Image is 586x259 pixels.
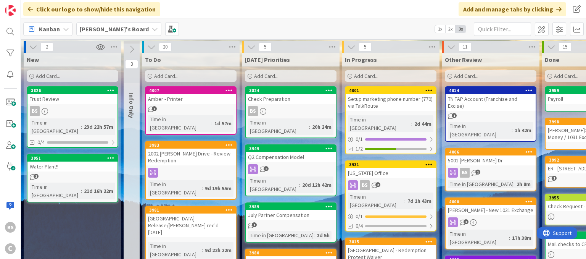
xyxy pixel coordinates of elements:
[148,180,202,197] div: Time in [GEOGRAPHIC_DATA]
[30,183,81,199] div: Time in [GEOGRAPHIC_DATA]
[445,56,482,63] span: Other Review
[203,246,233,254] div: 9d 22h 22m
[348,115,411,132] div: Time in [GEOGRAPHIC_DATA]
[445,25,456,33] span: 2x
[254,73,279,79] span: Add Card...
[36,73,60,79] span: Add Card...
[40,42,53,52] span: 2
[27,154,118,202] a: 3951Water Plant!!Time in [GEOGRAPHIC_DATA]:21d 16h 22m
[356,145,363,153] span: 1/2
[246,249,336,256] div: 3980
[445,86,536,142] a: 4014TN TAP Account (Franchise and Excise)Time in [GEOGRAPHIC_DATA]:1h 42m
[27,94,118,104] div: Trust Review
[39,24,60,34] span: Kanban
[154,73,179,79] span: Add Card...
[446,149,536,165] div: 40065001 [PERSON_NAME] Dr
[356,212,363,220] span: 0 / 1
[360,180,370,190] div: BS
[27,106,118,116] div: BS
[148,115,211,132] div: Time in [GEOGRAPHIC_DATA]
[146,142,236,165] div: 39832002 [PERSON_NAME] Drive - Review Redemption
[159,42,172,52] span: 20
[145,86,237,135] a: 4007Amber - PrinterTime in [GEOGRAPHIC_DATA]:1d 57m
[559,42,572,52] span: 15
[252,222,257,227] span: 1
[445,148,536,191] a: 40065001 [PERSON_NAME] DrBSTime in [GEOGRAPHIC_DATA]:2h 8m
[454,73,478,79] span: Add Card...
[5,222,16,233] div: BS
[245,86,336,138] a: 3824Check PreparationBSTime in [GEOGRAPHIC_DATA]:20h 24m
[149,207,236,213] div: 3981
[552,176,557,181] span: 1
[264,166,269,171] span: 4
[349,88,436,93] div: 4001
[446,149,536,155] div: 4006
[300,181,333,189] div: 20d 12h 42m
[246,94,336,104] div: Check Preparation
[359,42,372,52] span: 5
[246,87,336,104] div: 3824Check Preparation
[37,138,45,146] span: 0/4
[27,56,39,63] span: New
[354,73,378,79] span: Add Card...
[460,168,470,178] div: BS
[30,106,40,116] div: BS
[146,214,236,237] div: [GEOGRAPHIC_DATA] Release/[PERSON_NAME] rec'd [DATE]
[545,56,559,63] span: Done
[411,120,412,128] span: :
[309,123,310,131] span: :
[310,123,333,131] div: 20h 24m
[475,170,480,175] span: 1
[345,160,436,231] a: 3931[US_STATE] OfficeBSTime in [GEOGRAPHIC_DATA]:7d 1h 43m0/10/4
[146,207,236,214] div: 3981
[80,25,149,33] b: [PERSON_NAME]'s Board
[348,193,404,209] div: Time in [GEOGRAPHIC_DATA]
[128,92,135,118] span: Info Only
[452,113,457,118] span: 1
[315,231,332,240] div: 2d 5h
[510,234,533,242] div: 17h 38m
[27,87,118,94] div: 3826
[349,239,436,244] div: 3815
[34,174,39,179] span: 1
[27,162,118,172] div: Water Plant!!
[145,141,237,200] a: 39832002 [PERSON_NAME] Drive - Review RedemptionTime in [GEOGRAPHIC_DATA]:9d 19h 55m
[146,94,236,104] div: Amber - Printer
[246,145,336,152] div: 3949
[5,243,16,254] div: C
[249,146,336,151] div: 3949
[346,161,436,178] div: 3931[US_STATE] Office
[246,203,336,210] div: 3989
[148,242,202,259] div: Time in [GEOGRAPHIC_DATA]
[449,149,536,155] div: 4006
[149,88,236,93] div: 4007
[448,122,512,139] div: Time in [GEOGRAPHIC_DATA]
[146,149,236,165] div: 2002 [PERSON_NAME] Drive - Review Redemption
[356,135,363,143] span: 0 / 1
[27,155,118,172] div: 3951Water Plant!!
[448,230,509,246] div: Time in [GEOGRAPHIC_DATA]
[314,231,315,240] span: :
[203,184,233,193] div: 9d 19h 55m
[346,161,436,168] div: 3931
[249,204,336,209] div: 3989
[349,162,436,167] div: 3931
[346,134,436,144] div: 0/1
[249,250,336,256] div: 3980
[346,238,436,245] div: 3815
[406,197,433,205] div: 7d 1h 43m
[211,119,213,128] span: :
[27,155,118,162] div: 3951
[246,106,336,116] div: BS
[345,86,436,154] a: 4001Setup marketing phone number (770) via TalkRouteTime in [GEOGRAPHIC_DATA]:2d 44m0/11/2
[509,234,510,242] span: :
[245,144,336,196] a: 3949Q2 Compensation ModelTime in [GEOGRAPHIC_DATA]:20d 12h 42m
[146,207,236,237] div: 3981[GEOGRAPHIC_DATA] Release/[PERSON_NAME] rec'd [DATE]
[299,181,300,189] span: :
[446,198,536,215] div: 4000[PERSON_NAME] - New 1031 Exchange
[446,87,536,94] div: 4014
[246,145,336,162] div: 3949Q2 Compensation Model
[512,126,513,134] span: :
[213,119,233,128] div: 1d 57m
[202,246,203,254] span: :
